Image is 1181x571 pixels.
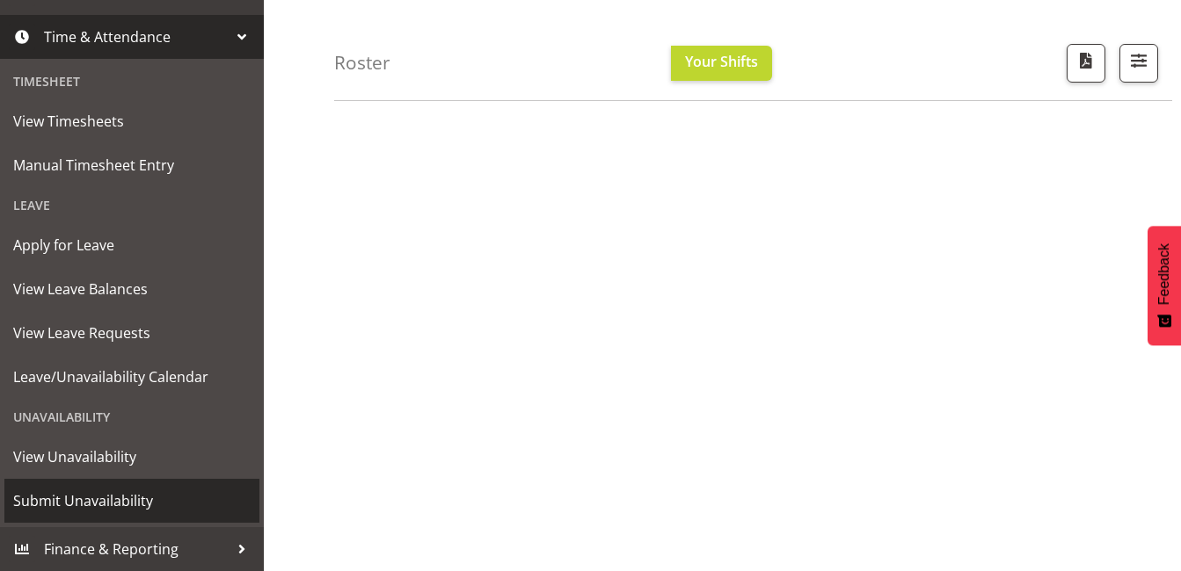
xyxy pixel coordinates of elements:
button: Filter Shifts [1119,44,1158,83]
span: Submit Unavailability [13,488,251,514]
span: Feedback [1156,243,1172,305]
a: View Leave Requests [4,311,259,355]
a: Leave/Unavailability Calendar [4,355,259,399]
span: View Leave Balances [13,276,251,302]
a: Submit Unavailability [4,479,259,523]
span: Apply for Leave [13,232,251,258]
div: Timesheet [4,63,259,99]
button: Feedback - Show survey [1148,226,1181,345]
span: View Unavailability [13,444,251,470]
button: Your Shifts [671,46,772,81]
span: Your Shifts [685,52,758,71]
span: Manual Timesheet Entry [13,152,251,178]
a: Manual Timesheet Entry [4,143,259,187]
a: View Unavailability [4,435,259,479]
a: View Leave Balances [4,267,259,311]
h4: Roster [334,53,390,73]
span: View Leave Requests [13,320,251,346]
div: Leave [4,187,259,223]
span: View Timesheets [13,108,251,134]
span: Finance & Reporting [44,536,229,562]
span: Time & Attendance [44,24,229,50]
button: Download a PDF of the roster according to the set date range. [1067,44,1105,83]
a: Apply for Leave [4,223,259,267]
a: View Timesheets [4,99,259,143]
span: Leave/Unavailability Calendar [13,364,251,390]
div: Unavailability [4,399,259,435]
